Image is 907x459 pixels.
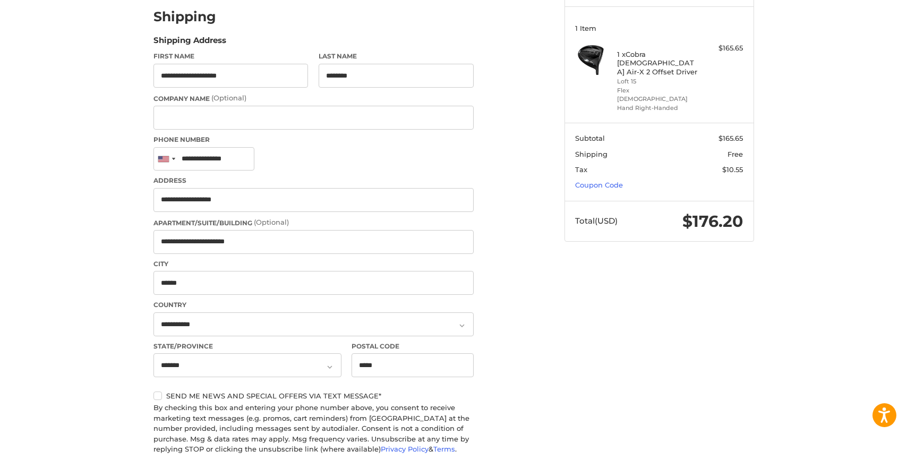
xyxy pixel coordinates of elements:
label: Address [153,176,474,185]
small: (Optional) [254,218,289,226]
div: United States: +1 [154,148,178,171]
span: Free [728,150,743,158]
span: Tax [575,165,587,174]
h3: 1 Item [575,24,743,32]
span: Shipping [575,150,607,158]
a: Terms [433,445,455,453]
span: $176.20 [682,211,743,231]
h4: 1 x Cobra [DEMOGRAPHIC_DATA] Air-X 2 Offset Driver [617,50,698,76]
a: Privacy Policy [381,445,429,453]
li: Hand Right-Handed [617,104,698,113]
label: First Name [153,52,309,61]
li: Loft 15 [617,77,698,86]
label: Company Name [153,93,474,104]
small: (Optional) [211,93,246,102]
a: Coupon Code [575,181,623,189]
span: Subtotal [575,134,605,142]
span: $10.55 [722,165,743,174]
label: Apartment/Suite/Building [153,217,474,228]
div: $165.65 [701,43,743,54]
iframe: Google Customer Reviews [819,430,907,459]
label: State/Province [153,342,341,351]
h2: Shipping [153,8,216,25]
span: $165.65 [718,134,743,142]
label: Phone Number [153,135,474,144]
label: Postal Code [352,342,474,351]
label: Send me news and special offers via text message* [153,392,474,400]
div: By checking this box and entering your phone number above, you consent to receive marketing text ... [153,403,474,455]
span: Total (USD) [575,216,618,226]
legend: Shipping Address [153,35,226,52]
li: Flex [DEMOGRAPHIC_DATA] [617,86,698,104]
label: City [153,259,474,269]
label: Country [153,300,474,310]
label: Last Name [319,52,474,61]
